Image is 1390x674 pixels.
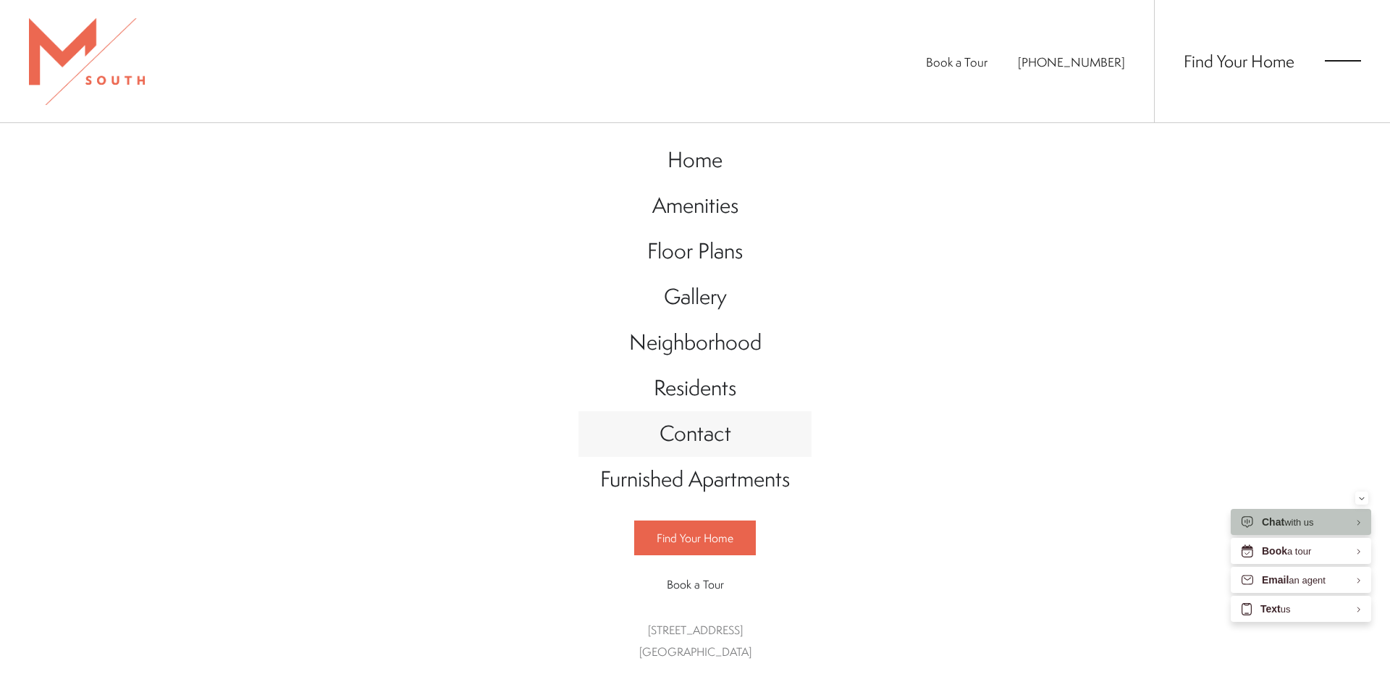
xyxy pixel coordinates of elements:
[1184,49,1294,72] a: Find Your Home
[578,411,812,457] a: Go to Contact
[654,373,736,403] span: Residents
[578,183,812,229] a: Go to Amenities
[578,229,812,274] a: Go to Floor Plans
[1018,54,1125,70] a: Call Us at 813-570-8014
[578,366,812,411] a: Go to Residents
[578,457,812,502] a: Go to Furnished Apartments (opens in a new tab)
[578,274,812,320] a: Go to Gallery
[1018,54,1125,70] span: [PHONE_NUMBER]
[657,530,733,546] span: Find Your Home
[667,576,724,592] span: Book a Tour
[667,145,723,174] span: Home
[634,568,756,601] a: Book a Tour
[639,622,751,660] a: Get Directions to 5110 South Manhattan Avenue Tampa, FL 33611
[600,464,790,494] span: Furnished Apartments
[578,138,812,183] a: Go to Home
[1325,54,1361,67] button: Open Menu
[926,54,987,70] a: Book a Tour
[647,236,743,266] span: Floor Plans
[660,418,731,448] span: Contact
[578,320,812,366] a: Go to Neighborhood
[634,521,756,555] a: Find Your Home
[29,18,145,105] img: MSouth
[664,282,727,311] span: Gallery
[652,190,738,220] span: Amenities
[629,327,762,357] span: Neighborhood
